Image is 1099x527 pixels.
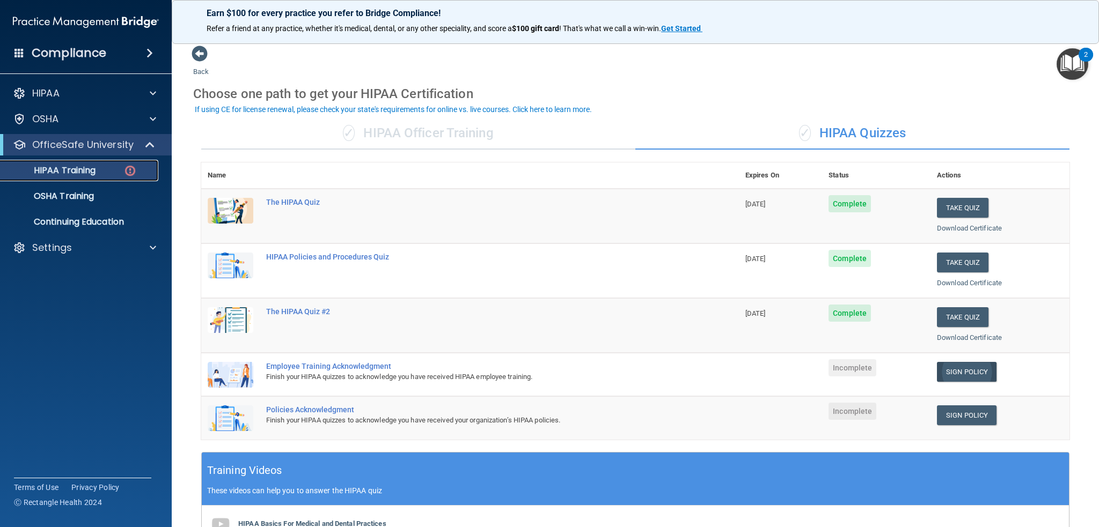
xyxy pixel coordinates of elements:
[937,333,1002,342] a: Download Certificate
[207,486,1064,495] p: These videos can help you to answer the HIPAA quiz
[201,162,260,189] th: Name
[937,362,997,382] a: Sign Policy
[829,403,876,420] span: Incomplete
[195,106,592,113] div: If using CE for license renewal, please check your state's requirements for online vs. live cours...
[13,138,156,151] a: OfficeSafe University
[937,405,997,425] a: Sign Policy
[14,497,102,508] span: Ⓒ Rectangle Health 2024
[559,24,661,33] span: ! That's what we call a win-win.
[71,482,120,493] a: Privacy Policy
[207,8,1064,18] p: Earn $100 for every practice you refer to Bridge Compliance!
[512,24,559,33] strong: $100 gift card
[207,461,282,480] h5: Training Videos
[32,113,59,125] p: OSHA
[661,24,702,33] a: Get Started
[13,241,156,254] a: Settings
[937,198,988,218] button: Take Quiz
[7,165,96,176] p: HIPAA Training
[266,362,685,370] div: Employee Training Acknowledgment
[937,224,1002,232] a: Download Certificate
[822,162,931,189] th: Status
[829,305,871,322] span: Complete
[635,117,1069,150] div: HIPAA Quizzes
[201,117,635,150] div: HIPAA Officer Training
[14,482,58,493] a: Terms of Use
[745,309,766,317] span: [DATE]
[745,200,766,208] span: [DATE]
[266,198,685,206] div: The HIPAA Quiz
[13,113,156,125] a: OSHA
[193,78,1078,109] div: Choose one path to get your HIPAA Certification
[193,55,209,76] a: Back
[32,87,60,100] p: HIPAA
[32,138,134,151] p: OfficeSafe University
[799,125,811,141] span: ✓
[745,255,766,263] span: [DATE]
[7,217,153,227] p: Continuing Education
[829,195,871,212] span: Complete
[937,307,988,327] button: Take Quiz
[661,24,701,33] strong: Get Started
[343,125,355,141] span: ✓
[1084,55,1088,69] div: 2
[123,164,137,177] img: danger-circle.6113f641.png
[7,191,94,202] p: OSHA Training
[937,253,988,272] button: Take Quiz
[266,253,685,261] div: HIPAA Policies and Procedures Quiz
[1057,48,1088,80] button: Open Resource Center, 2 new notifications
[13,11,159,33] img: PMB logo
[937,279,1002,287] a: Download Certificate
[207,24,512,33] span: Refer a friend at any practice, whether it's medical, dental, or any other speciality, and score a
[931,162,1069,189] th: Actions
[13,87,156,100] a: HIPAA
[739,162,822,189] th: Expires On
[266,307,685,316] div: The HIPAA Quiz #2
[266,405,685,414] div: Policies Acknowledgment
[266,414,685,427] div: Finish your HIPAA quizzes to acknowledge you have received your organization’s HIPAA policies.
[829,250,871,267] span: Complete
[193,104,594,115] button: If using CE for license renewal, please check your state's requirements for online vs. live cours...
[32,46,106,61] h4: Compliance
[32,241,72,254] p: Settings
[266,370,685,383] div: Finish your HIPAA quizzes to acknowledge you have received HIPAA employee training.
[829,359,876,376] span: Incomplete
